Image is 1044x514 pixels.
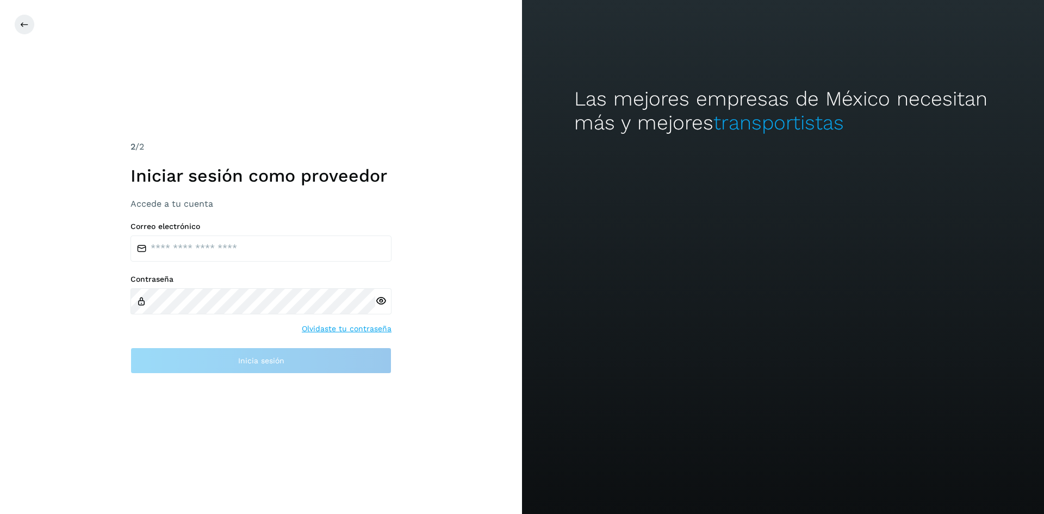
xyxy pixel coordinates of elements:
[302,323,391,335] a: Olvidaste tu contraseña
[130,140,391,153] div: /2
[574,87,992,135] h2: Las mejores empresas de México necesitan más y mejores
[130,199,391,209] h3: Accede a tu cuenta
[130,141,135,152] span: 2
[130,348,391,374] button: Inicia sesión
[238,357,284,364] span: Inicia sesión
[130,165,391,186] h1: Iniciar sesión como proveedor
[130,222,391,231] label: Correo electrónico
[130,275,391,284] label: Contraseña
[713,111,844,134] span: transportistas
